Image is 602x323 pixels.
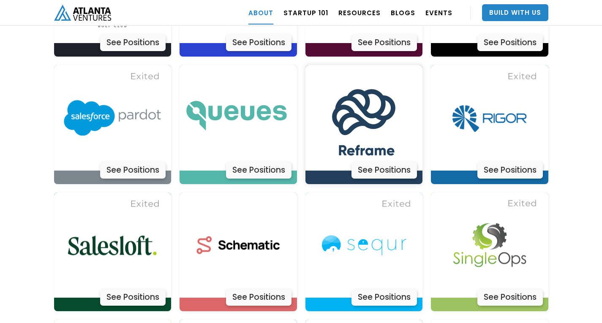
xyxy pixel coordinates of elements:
[482,4,548,21] a: Build With Us
[60,65,165,171] img: Actively Learn
[391,1,415,24] a: BLOGS
[100,34,166,51] div: See Positions
[185,193,291,298] img: Actively Learn
[100,289,166,306] div: See Positions
[477,289,543,306] div: See Positions
[351,289,417,306] div: See Positions
[180,65,297,184] a: Actively LearnSee Positions
[437,193,542,298] img: Actively Learn
[226,34,291,51] div: See Positions
[54,193,172,312] a: Actively LearnSee Positions
[60,193,165,298] img: Actively Learn
[311,193,417,298] img: Actively Learn
[305,193,423,312] a: Actively LearnSee Positions
[477,162,543,179] div: See Positions
[477,34,543,51] div: See Positions
[431,193,548,312] a: Actively LearnSee Positions
[431,65,548,184] a: Actively LearnSee Positions
[180,193,297,312] a: Actively LearnSee Positions
[100,162,166,179] div: See Positions
[226,289,291,306] div: See Positions
[311,65,417,171] img: Actively Learn
[351,162,417,179] div: See Positions
[425,1,452,24] a: EVENTS
[305,65,423,184] a: Actively LearnSee Positions
[54,65,172,184] a: Actively LearnSee Positions
[185,65,291,171] img: Actively Learn
[437,65,542,171] img: Actively Learn
[351,34,417,51] div: See Positions
[338,1,381,24] a: RESOURCES
[248,1,273,24] a: ABOUT
[283,1,328,24] a: Startup 101
[226,162,291,179] div: See Positions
